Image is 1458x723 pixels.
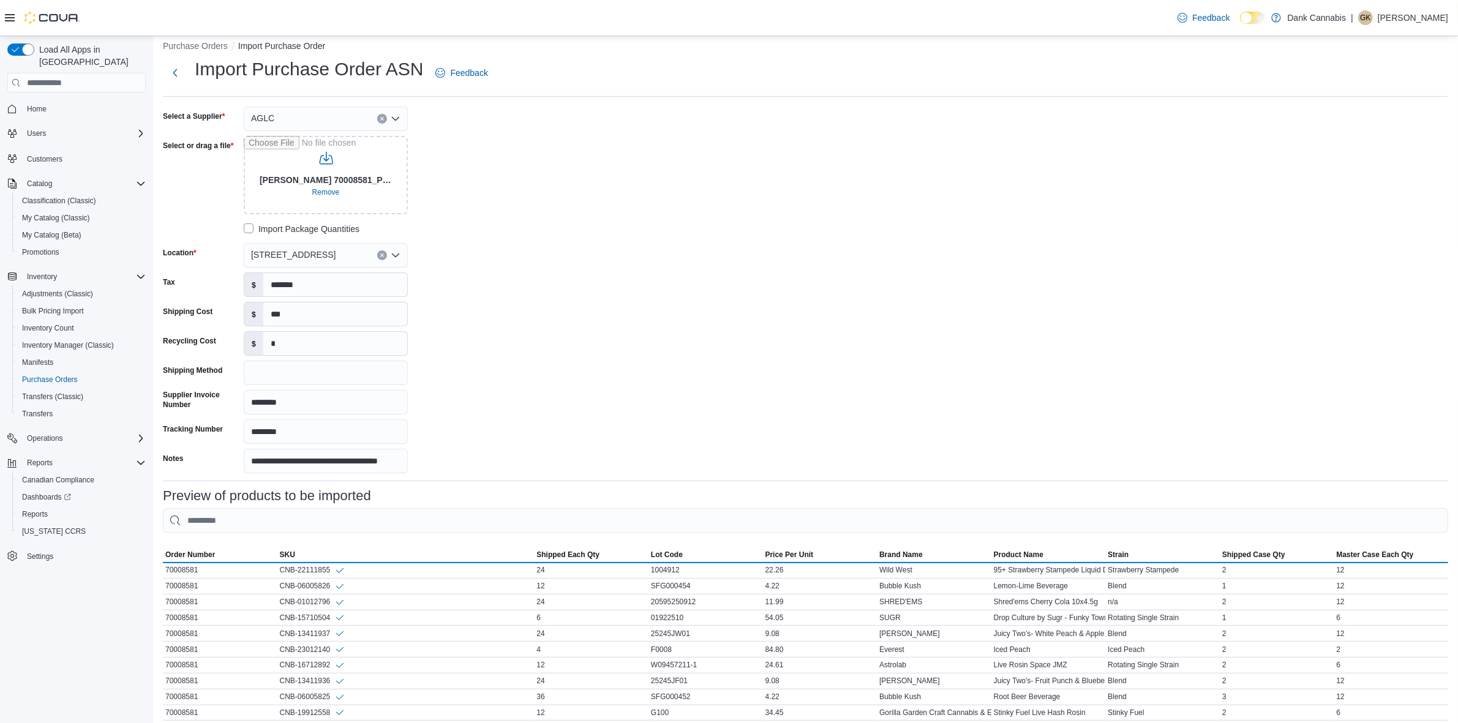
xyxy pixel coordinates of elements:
label: $ [244,273,263,296]
span: Dashboards [22,492,71,502]
div: 84.80 [763,642,877,657]
div: 2 [1220,705,1334,720]
button: Reports [22,455,58,470]
label: Tax [163,277,175,287]
label: Import Package Quantities [244,222,359,236]
a: Transfers [17,406,58,421]
a: Classification (Classic) [17,193,101,208]
svg: Info [335,582,345,591]
span: Brand Name [879,550,923,560]
button: Users [2,125,151,142]
div: 1004912 [648,563,763,577]
span: Adjustments (Classic) [17,287,146,301]
svg: Info [335,598,345,607]
svg: Info [335,692,345,702]
div: 12 [1334,626,1448,641]
div: Bubble Kush [877,579,991,593]
span: Transfers (Classic) [22,392,83,402]
span: Promotions [17,245,146,260]
span: Washington CCRS [17,524,146,539]
span: Dashboards [17,490,146,504]
button: Home [2,100,151,118]
button: Operations [2,430,151,447]
span: Shipped Case Qty [1222,550,1285,560]
div: 24 [534,673,648,688]
button: My Catalog (Beta) [12,227,151,244]
div: 6 [1334,705,1448,720]
button: Inventory Manager (Classic) [12,337,151,354]
div: 95+ Strawberry Stampede Liquid Diamonds 510 [991,563,1106,577]
button: Open list of options [391,114,400,124]
div: 20595250912 [648,594,763,609]
button: Lot Code [648,547,763,562]
div: W09457211-1 [648,657,763,672]
button: Manifests [12,354,151,371]
button: Operations [22,431,68,446]
p: [PERSON_NAME] [1378,10,1448,25]
button: SKU [277,547,535,562]
div: 70008581 [163,563,277,577]
span: Transfers (Classic) [17,389,146,404]
svg: Info [335,629,345,639]
span: Catalog [22,176,146,191]
button: Settings [2,547,151,565]
div: 36 [534,689,648,704]
a: Dashboards [12,489,151,506]
button: Reports [2,454,151,471]
div: 01922510 [648,610,763,625]
div: CNB-23012140 [280,644,345,654]
div: SUGR [877,610,991,625]
label: Shipping Cost [163,307,212,317]
button: Shipped Case Qty [1220,547,1334,562]
span: Transfers [17,406,146,421]
div: Wild West [877,563,991,577]
button: Promotions [12,244,151,261]
img: Cova [24,12,80,24]
span: Promotions [22,247,59,257]
label: Location [163,248,197,258]
button: Adjustments (Classic) [12,285,151,302]
span: Purchase Orders [22,375,78,384]
span: Canadian Compliance [17,473,146,487]
div: 12 [534,705,648,720]
span: Reports [17,507,146,522]
div: Shred'ems Cherry Cola 10x4.5g [991,594,1106,609]
label: $ [244,302,263,326]
div: Rotating Single Strain [1105,610,1220,625]
div: 11.99 [763,594,877,609]
div: 70008581 [163,579,277,593]
p: Dank Cannabis [1287,10,1346,25]
button: Catalog [2,175,151,192]
a: Dashboards [17,490,76,504]
span: Lot Code [651,550,683,560]
div: Rotating Single Strain [1105,657,1220,672]
div: 54.05 [763,610,877,625]
button: Clear input [377,250,387,260]
button: Reports [12,506,151,523]
span: Settings [22,549,146,564]
label: Tracking Number [163,424,223,434]
span: Shipped Each Qty [536,550,599,560]
div: G100 [648,705,763,720]
span: Reports [22,509,48,519]
div: Gorilla Garden Craft Cannabis & Extracts [877,705,991,720]
div: 6 [1334,657,1448,672]
div: Gurpreet Kalkat [1358,10,1373,25]
input: Dark Mode [1240,12,1266,24]
div: Iced Peach [991,642,1106,657]
span: Customers [22,151,146,166]
button: Canadian Compliance [12,471,151,489]
div: Blend [1105,626,1220,641]
div: 12 [534,579,648,593]
div: 2 [1334,642,1448,657]
div: Lemon-Lime Beverage [991,579,1106,593]
span: Adjustments (Classic) [22,289,93,299]
svg: Info [335,645,345,654]
div: 70008581 [163,657,277,672]
button: Clear selected files [307,185,345,200]
div: [PERSON_NAME] [877,673,991,688]
label: Supplier Invoice Number [163,390,239,410]
a: Purchase Orders [17,372,83,387]
div: CNB-16712892 [280,660,345,670]
div: SFG000454 [648,579,763,593]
